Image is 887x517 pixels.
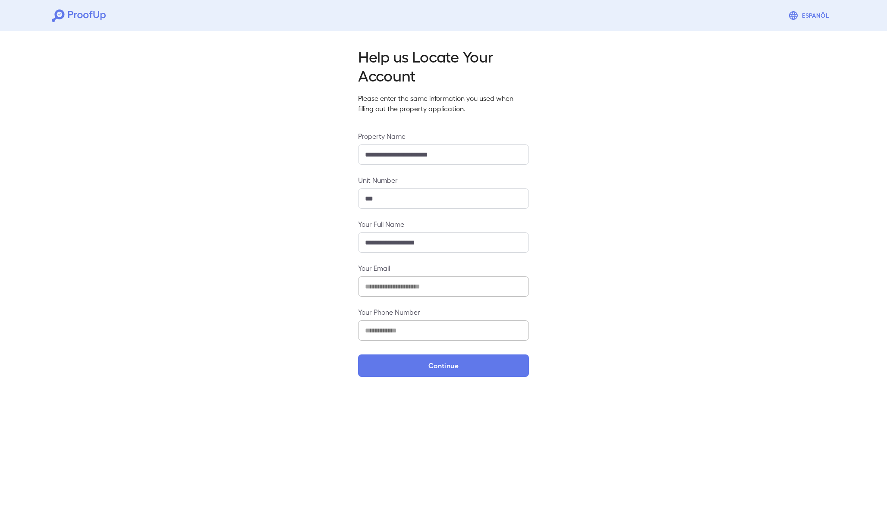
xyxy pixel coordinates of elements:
button: Continue [358,354,529,377]
p: Please enter the same information you used when filling out the property application. [358,93,529,114]
label: Your Full Name [358,219,529,229]
label: Unit Number [358,175,529,185]
button: Espanõl [785,7,835,24]
h2: Help us Locate Your Account [358,47,529,85]
label: Property Name [358,131,529,141]
label: Your Phone Number [358,307,529,317]
label: Your Email [358,263,529,273]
